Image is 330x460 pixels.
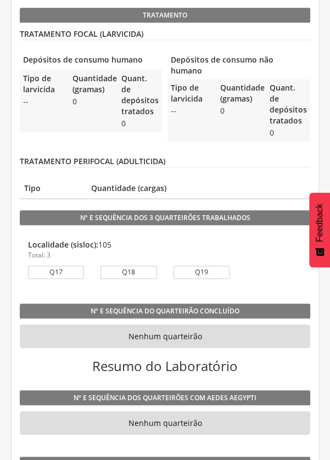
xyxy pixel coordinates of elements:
[20,390,310,406] legend: Nº e sequência dos quarteirões com Aedes aegypti
[217,105,261,116] span: 0
[118,73,162,117] legend: Quant. de depósitos tratados
[20,359,310,373] h3: Resumo do Laboratório
[20,96,64,107] span: --
[69,96,113,107] span: 0
[174,266,230,279] div: Q19
[20,73,64,95] legend: Tipo de larvicida
[266,82,310,126] legend: Quant. de depósitos tratados
[217,82,261,104] legend: Quantidade (gramas)
[28,239,98,250] strong: Localidade (sisloc):
[266,127,310,138] span: 0
[20,29,310,40] legend: TRATAMENTO FOCAL (LARVICIDA)
[100,266,156,279] div: Q18
[20,8,310,23] legend: Tratamento
[167,82,211,104] legend: Tipo de larvicida
[20,156,310,167] legend: TRATAMENTO PERIFOCAL (ADULTICIDA)
[309,193,330,267] button: Feedback - Mostrar pesquisa
[87,178,310,199] th: Quantidade (cargas)
[20,304,310,319] legend: Nº e sequência do quarteirão concluído
[315,204,325,242] span: Feedback
[28,250,302,260] p: Total: 3
[167,54,310,76] legend: Depósitos de consumo não humano
[28,239,302,260] div: 105
[69,73,113,95] legend: Quantidade (gramas)
[20,210,310,226] legend: Nº e sequência dos 3 quarteirões trabalhados
[20,324,310,349] li: Nenhum quarteirão
[28,266,84,279] div: Q17
[118,118,162,129] span: 0
[20,54,162,67] legend: Depósitos de consumo humano
[20,178,87,199] th: Tipo
[20,411,310,435] li: Nenhum quarteirão
[167,105,211,116] span: --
